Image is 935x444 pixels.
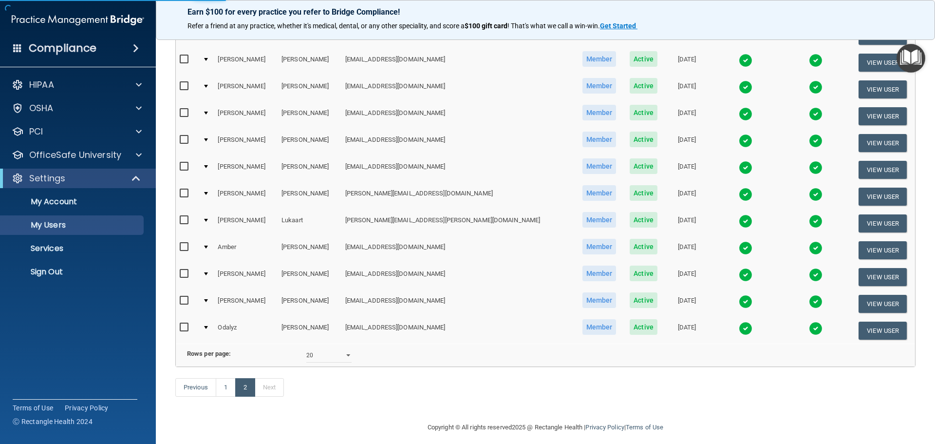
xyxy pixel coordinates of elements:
a: Next [255,378,284,397]
td: [PERSON_NAME] [278,76,341,103]
td: [DATE] [664,210,710,237]
td: [PERSON_NAME] [214,210,278,237]
p: OfficeSafe University [29,149,121,161]
p: HIPAA [29,79,54,91]
td: [PERSON_NAME] [278,103,341,130]
td: [EMAIL_ADDRESS][DOMAIN_NAME] [341,156,575,183]
span: Active [630,266,657,281]
span: Active [630,105,657,120]
td: [PERSON_NAME] [214,264,278,290]
td: [DATE] [664,264,710,290]
img: tick.e7d51cea.svg [739,54,752,67]
td: [DATE] [664,290,710,317]
p: Services [6,244,139,253]
td: [PERSON_NAME] [214,290,278,317]
img: tick.e7d51cea.svg [809,161,823,174]
p: PCI [29,126,43,137]
td: [DATE] [664,49,710,76]
td: [EMAIL_ADDRESS][DOMAIN_NAME] [341,49,575,76]
td: [DATE] [664,156,710,183]
a: OfficeSafe University [12,149,142,161]
strong: $100 gift card [465,22,507,30]
p: My Users [6,220,139,230]
td: [PERSON_NAME] [278,290,341,317]
span: Member [582,78,617,94]
div: Copyright © All rights reserved 2025 @ Rectangle Health | | [368,412,723,443]
img: tick.e7d51cea.svg [739,107,752,121]
a: Terms of Use [626,424,663,431]
img: tick.e7d51cea.svg [809,214,823,228]
span: Active [630,239,657,254]
button: Open Resource Center [897,44,925,73]
img: tick.e7d51cea.svg [739,322,752,335]
span: Active [630,78,657,94]
img: tick.e7d51cea.svg [809,80,823,94]
td: [PERSON_NAME] [214,103,278,130]
span: Refer a friend at any practice, whether it's medical, dental, or any other speciality, and score a [187,22,465,30]
b: Rows per page: [187,350,231,357]
button: View User [859,54,907,72]
button: View User [859,188,907,206]
td: [PERSON_NAME] [278,317,341,344]
span: Active [630,212,657,228]
span: Member [582,132,617,147]
td: [PERSON_NAME] [278,130,341,156]
td: [EMAIL_ADDRESS][DOMAIN_NAME] [341,264,575,290]
button: View User [859,322,907,340]
img: tick.e7d51cea.svg [809,322,823,335]
img: tick.e7d51cea.svg [809,107,823,121]
p: Settings [29,173,65,184]
span: Member [582,105,617,120]
td: [PERSON_NAME] [278,183,341,210]
span: Active [630,51,657,67]
td: [DATE] [664,76,710,103]
img: tick.e7d51cea.svg [809,54,823,67]
a: HIPAA [12,79,142,91]
td: [DATE] [664,130,710,156]
img: tick.e7d51cea.svg [739,80,752,94]
span: Active [630,185,657,201]
span: Active [630,132,657,147]
button: View User [859,107,907,125]
h4: Compliance [29,41,96,55]
button: View User [859,161,907,179]
span: Member [582,239,617,254]
td: [PERSON_NAME] [278,237,341,264]
img: tick.e7d51cea.svg [809,295,823,309]
p: OSHA [29,102,54,114]
span: Ⓒ Rectangle Health 2024 [13,417,93,426]
td: [EMAIL_ADDRESS][DOMAIN_NAME] [341,103,575,130]
img: tick.e7d51cea.svg [739,241,752,255]
button: View User [859,268,907,286]
a: Terms of Use [13,403,53,413]
strong: Get Started [600,22,636,30]
button: View User [859,80,907,98]
span: Active [630,292,657,308]
td: Amber [214,237,278,264]
td: Lukaart [278,210,341,237]
button: View User [859,241,907,259]
td: [PERSON_NAME] [278,49,341,76]
span: Active [630,319,657,335]
a: 1 [216,378,236,397]
img: tick.e7d51cea.svg [739,268,752,282]
td: [EMAIL_ADDRESS][DOMAIN_NAME] [341,237,575,264]
img: tick.e7d51cea.svg [809,188,823,201]
td: [DATE] [664,183,710,210]
td: [DATE] [664,237,710,264]
td: [EMAIL_ADDRESS][DOMAIN_NAME] [341,317,575,344]
td: [PERSON_NAME][EMAIL_ADDRESS][DOMAIN_NAME] [341,183,575,210]
span: Member [582,51,617,67]
a: Privacy Policy [65,403,109,413]
span: Active [630,158,657,174]
a: Previous [175,378,216,397]
td: [PERSON_NAME] [214,130,278,156]
img: PMB logo [12,10,144,30]
span: ! That's what we call a win-win. [507,22,600,30]
td: [PERSON_NAME] [278,264,341,290]
span: Member [582,292,617,308]
td: Odalyz [214,317,278,344]
td: [DATE] [664,103,710,130]
td: [DATE] [664,317,710,344]
td: [PERSON_NAME] [214,49,278,76]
